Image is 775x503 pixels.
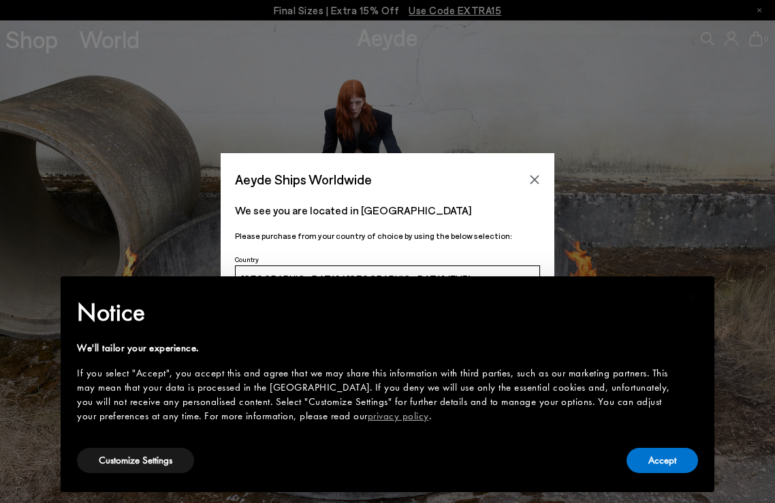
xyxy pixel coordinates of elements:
span: Country [235,255,259,263]
span: Aeyde Ships Worldwide [235,167,372,191]
button: Customize Settings [77,448,194,473]
button: Close this notice [676,280,709,313]
h2: Notice [77,295,676,330]
span: × [689,286,697,307]
a: privacy policy [368,409,429,423]
button: Accept [627,448,698,473]
div: We'll tailor your experience. [77,341,676,355]
p: We see you are located in [GEOGRAPHIC_DATA] [235,202,540,218]
button: Close [524,169,545,190]
div: If you select "Accept", you accept this and agree that we may share this information with third p... [77,366,676,423]
p: Please purchase from your country of choice by using the below selection: [235,229,540,242]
